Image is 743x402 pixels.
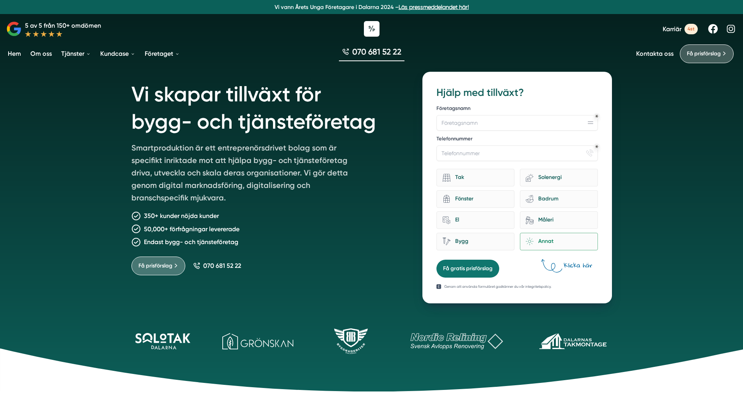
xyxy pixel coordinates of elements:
button: Få gratis prisförslag [436,260,499,278]
p: Genom att använda formuläret godkänner du vår integritetspolicy. [444,284,551,289]
a: Få prisförslag [131,257,185,275]
a: 070 681 52 22 [339,46,404,61]
a: Företaget [143,44,181,64]
a: Läs pressmeddelandet här! [399,4,469,10]
p: Smartproduktion är ett entreprenörsdrivet bolag som är specifikt inriktade mot att hjälpa bygg- o... [131,142,356,207]
span: 070 681 52 22 [352,46,401,57]
p: Vi vann Årets Unga Företagare i Dalarna 2024 – [3,3,740,11]
h3: Hjälp med tillväxt? [436,86,598,100]
label: Företagsnamn [436,105,598,113]
div: Obligatoriskt [595,145,598,148]
a: Tjänster [60,44,92,64]
span: 070 681 52 22 [203,262,241,269]
p: Endast bygg- och tjänsteföretag [144,237,238,247]
span: Få prisförslag [687,50,721,58]
a: 070 681 52 22 [193,262,241,269]
label: Telefonnummer [436,135,598,144]
p: 50,000+ förfrågningar levererade [144,224,239,234]
a: Om oss [29,44,53,64]
p: 350+ kunder nöjda kunder [144,211,219,221]
p: 5 av 5 från 150+ omdömen [25,21,101,30]
a: Karriär 4st [663,24,698,34]
input: Telefonnummer [436,145,598,161]
a: Hem [6,44,23,64]
span: 4st [684,24,698,34]
a: Få prisförslag [680,44,734,63]
a: Kundcase [99,44,137,64]
span: Få prisförslag [138,262,172,270]
span: Karriär [663,25,681,33]
div: Obligatoriskt [595,115,598,118]
a: Kontakta oss [636,50,674,57]
h1: Vi skapar tillväxt för bygg- och tjänsteföretag [131,72,404,142]
input: Företagsnamn [436,115,598,131]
